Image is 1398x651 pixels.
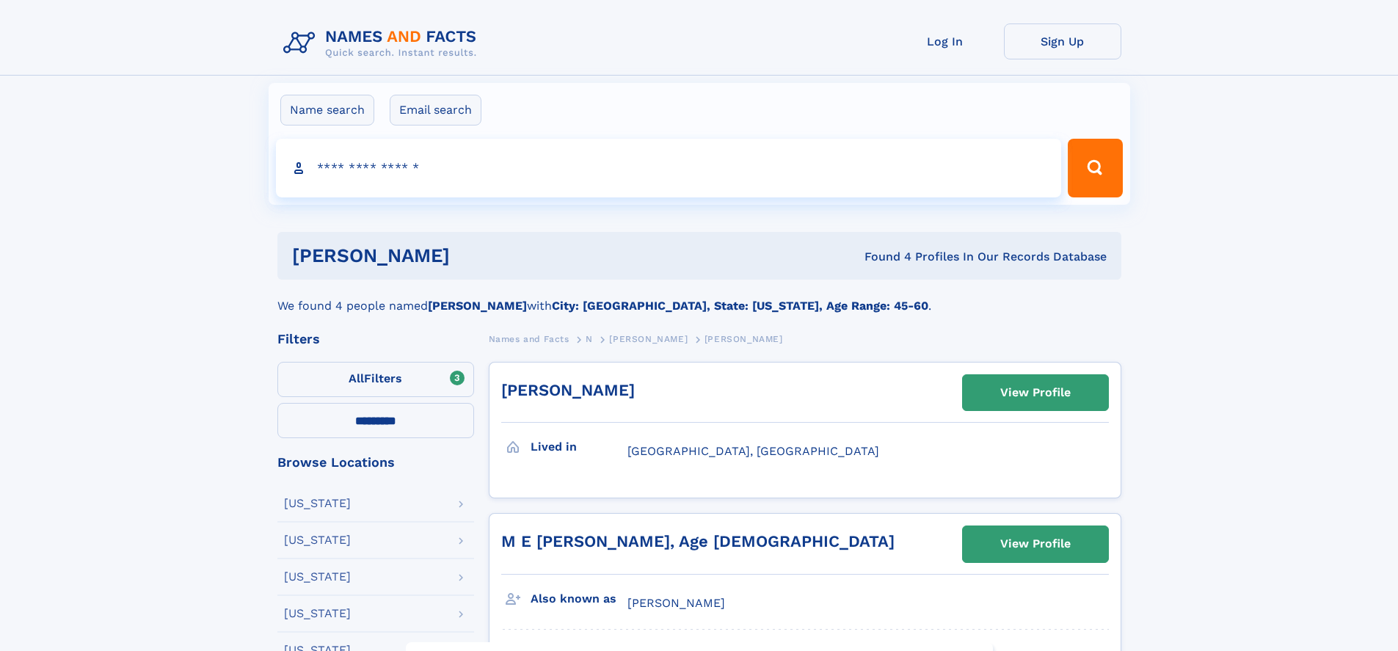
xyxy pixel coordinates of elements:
a: Log In [887,23,1004,59]
a: Sign Up [1004,23,1121,59]
span: N [586,334,593,344]
div: Browse Locations [277,456,474,469]
input: search input [276,139,1062,197]
label: Filters [277,362,474,397]
div: [US_STATE] [284,608,351,619]
div: Found 4 Profiles In Our Records Database [657,249,1107,265]
div: View Profile [1000,376,1071,410]
a: Names and Facts [489,330,569,348]
div: [US_STATE] [284,571,351,583]
div: View Profile [1000,527,1071,561]
a: M E [PERSON_NAME], Age [DEMOGRAPHIC_DATA] [501,532,895,550]
div: Filters [277,332,474,346]
span: [PERSON_NAME] [627,596,725,610]
label: Email search [390,95,481,126]
span: [PERSON_NAME] [609,334,688,344]
div: [US_STATE] [284,534,351,546]
img: Logo Names and Facts [277,23,489,63]
span: [GEOGRAPHIC_DATA], [GEOGRAPHIC_DATA] [627,444,879,458]
h3: Also known as [531,586,627,611]
b: City: [GEOGRAPHIC_DATA], State: [US_STATE], Age Range: 45-60 [552,299,928,313]
a: [PERSON_NAME] [501,381,635,399]
h3: Lived in [531,434,627,459]
div: [US_STATE] [284,498,351,509]
a: N [586,330,593,348]
span: [PERSON_NAME] [705,334,783,344]
a: View Profile [963,526,1108,561]
div: We found 4 people named with . [277,280,1121,315]
label: Name search [280,95,374,126]
a: View Profile [963,375,1108,410]
button: Search Button [1068,139,1122,197]
b: [PERSON_NAME] [428,299,527,313]
h1: [PERSON_NAME] [292,247,658,265]
span: All [349,371,364,385]
a: [PERSON_NAME] [609,330,688,348]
